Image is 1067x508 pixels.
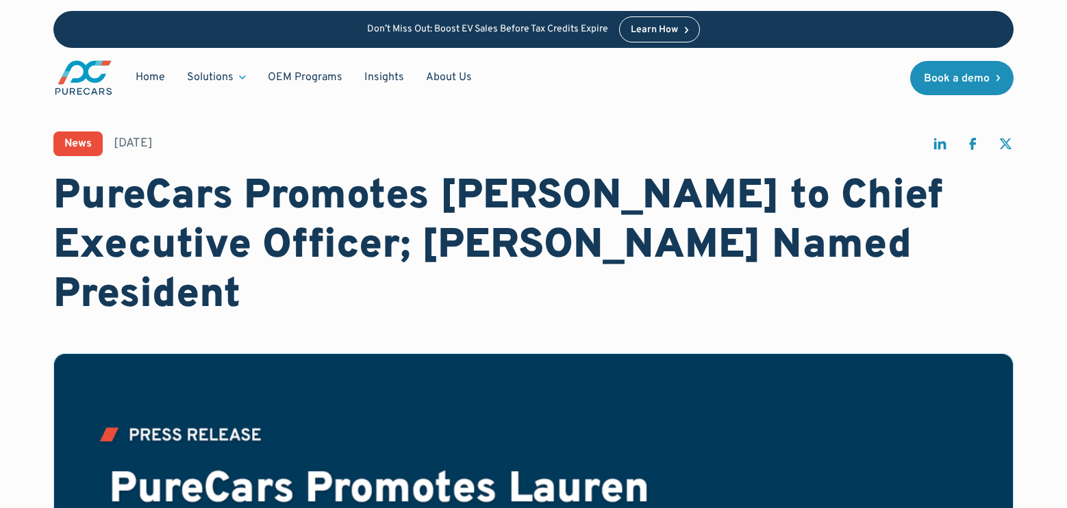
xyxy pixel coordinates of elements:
[53,59,114,97] img: purecars logo
[367,24,608,36] p: Don’t Miss Out: Boost EV Sales Before Tax Credits Expire
[64,138,92,149] div: News
[997,136,1014,158] a: share on twitter
[353,64,415,90] a: Insights
[257,64,353,90] a: OEM Programs
[924,73,990,84] div: Book a demo
[53,173,1014,320] h1: PureCars Promotes [PERSON_NAME] to Chief Executive Officer; [PERSON_NAME] Named President
[53,59,114,97] a: main
[964,136,981,158] a: share on facebook
[910,61,1014,95] a: Book a demo
[415,64,483,90] a: About Us
[114,135,153,152] div: [DATE]
[125,64,176,90] a: Home
[931,136,948,158] a: share on linkedin
[631,25,678,35] div: Learn How
[187,70,234,85] div: Solutions
[619,16,701,42] a: Learn How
